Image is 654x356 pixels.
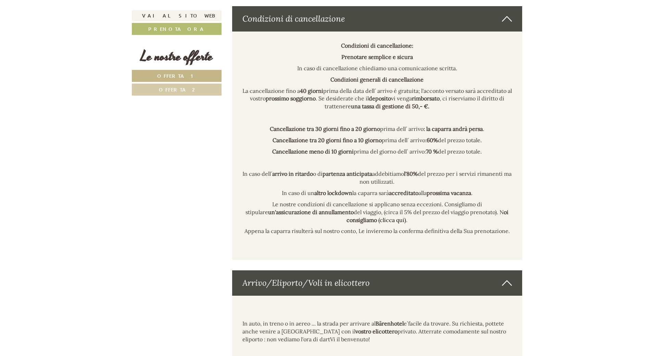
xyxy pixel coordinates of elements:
[427,137,438,144] strong: 60%
[376,320,404,327] strong: Bärenhotel
[273,137,382,144] strong: Cancellazione tra 20 giorni fino a 10 giorno
[369,95,391,102] strong: deposito
[341,53,413,60] strong: Prenotare semplice e sicura
[132,23,222,35] a: Prenota ora
[341,42,413,49] strong: Condizioni di cancellazione:
[242,136,512,144] p: prima dell´ arrivo: del prezzo totale.
[242,87,512,111] p: La cancellazione fino a prima della data dell´ arrivo è gratuita; l'acconto versato sarà accredit...
[132,10,222,21] a: Vai al sito web
[389,189,418,196] strong: accreditato
[242,227,512,235] p: Appena la caparra risulterà sul nostro conto, Le invieremo la conferma definitiva della Sua preno...
[347,209,508,223] strong: oi consigliamo
[355,328,398,335] strong: vostro elicottero
[242,148,512,156] p: prima del giorno dell` arrivo: del prezzo totale.
[159,86,195,93] span: Offerta 2
[272,148,354,155] strong: Cancellazione meno di 10 giorni
[270,125,380,132] strong: Cancellazione tra 30 giorni fino a 20 giorno
[232,6,523,32] div: Condizioni di cancellazione
[424,125,483,132] strong: : la caparra andrà persa
[242,320,512,343] div: In auto, in treno o in aereo ... la strada per arrivare al e´facile da trovare. Su richiesta, pot...
[266,95,316,102] strong: prossimo soggiorno
[323,170,372,177] strong: partenza anticipata
[351,103,374,110] strong: una tassa
[378,217,406,223] a: (clicca qui)
[242,64,512,72] p: In caso di cancellazione chiediamo una comunicazione scritta.
[314,189,352,196] strong: altro lockdown
[272,170,313,177] strong: arrivo in ritardo
[412,95,440,102] strong: rimborsato
[232,270,523,296] div: Arrivo/Eliporto/Voli in elicottero
[242,189,512,197] p: In caso di un la caparra sarà alla .
[426,148,438,155] strong: 70 %
[330,76,424,83] strong: Condizioni generali di cancellazione
[427,189,471,196] strong: prossima vacanza
[132,47,222,66] div: Le nostre offerte
[242,125,512,133] p: prima dell´ arrivo .
[268,209,354,216] strong: un'assicurazione di annullamento
[376,103,429,110] strong: di gestione di 50,- €.
[404,170,418,177] strong: l'80%
[242,200,512,224] p: Le nostre condizioni di cancellazione si applicano senza eccezioni. Consigliamo di stipulare del ...
[242,170,512,186] p: In caso dell´ o di addebitiamo del prezzo per i servizi rimanenti ma non utilizzati.
[157,73,197,79] span: Offerta 1
[300,87,323,94] strong: 40 giorni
